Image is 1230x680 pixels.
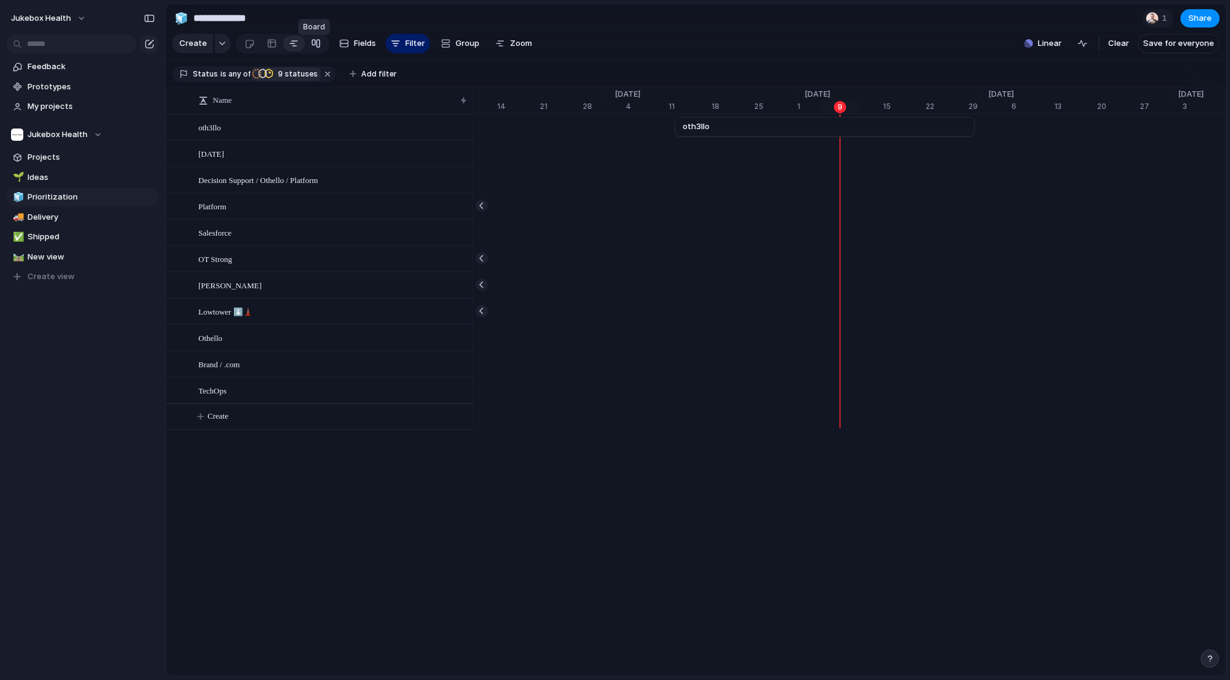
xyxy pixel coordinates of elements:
[13,210,21,224] div: 🚚
[1162,12,1171,24] span: 1
[28,61,155,73] span: Feedback
[6,267,159,286] button: Create view
[11,191,23,203] button: 🧊
[179,37,207,50] span: Create
[198,357,240,371] span: Br﻿and / .com
[342,65,404,83] button: Add filter
[361,69,397,80] span: Add filter
[711,101,754,112] div: 18
[6,208,159,226] a: 🚚Delivery
[6,188,159,206] a: 🧊Prioritization
[834,101,846,113] div: 9
[28,151,155,163] span: Projects
[583,101,607,112] div: 28
[456,37,479,50] span: Group
[174,10,188,26] div: 🧊
[11,231,23,243] button: ✅
[6,228,159,246] a: ✅Shipped
[840,101,883,112] div: 8
[6,58,159,76] a: Feedback
[6,9,92,28] button: Jukebox Health
[386,34,430,53] button: Filter
[6,97,159,116] a: My projects
[172,34,213,53] button: Create
[405,37,425,50] span: Filter
[198,252,232,266] span: OT Strong
[13,230,21,244] div: ✅
[435,34,486,53] button: Group
[683,121,710,133] span: oth3llo
[171,9,191,28] button: 🧊
[1019,34,1067,53] button: Linear
[626,101,669,112] div: 4
[6,78,159,96] a: Prototypes
[208,410,228,422] span: Create
[28,231,155,243] span: Shipped
[298,19,330,35] div: Board
[13,250,21,264] div: 🛤️
[198,120,221,134] span: oth3llo
[1038,37,1062,50] span: Linear
[1011,101,1054,112] div: 6
[683,118,967,136] a: oth3llo
[797,101,840,112] div: 1
[6,248,159,266] a: 🛤️New view
[198,304,253,318] span: Lowtower ⬇️🗼
[1171,88,1211,100] span: [DATE]
[1097,101,1140,112] div: 20
[13,170,21,184] div: 🌱
[1054,101,1097,112] div: 13
[252,67,320,81] button: 9 statuses
[11,171,23,184] button: 🌱
[969,101,981,112] div: 29
[28,171,155,184] span: Ideas
[198,278,261,292] span: [PERSON_NAME]
[28,271,75,283] span: Create view
[28,81,155,93] span: Prototypes
[193,69,218,80] span: Status
[220,69,227,80] span: is
[754,101,797,112] div: 25
[607,88,648,100] span: [DATE]
[218,67,253,81] button: isany of
[198,383,227,397] span: Tech﻿Ops
[883,101,926,112] div: 15
[198,331,222,345] span: Othello
[13,190,21,204] div: 🧊
[540,101,583,112] div: 21
[797,88,838,100] span: [DATE]
[1188,12,1212,24] span: Share
[1180,9,1220,28] button: Share
[1108,37,1129,50] span: Clear
[227,69,250,80] span: any of
[6,168,159,187] a: 🌱Ideas
[926,101,969,112] div: 22
[454,101,497,112] div: 7
[274,69,285,78] span: 9
[1183,101,1226,112] div: 3
[1140,101,1171,112] div: 27
[1138,34,1220,53] button: Save for everyone
[198,173,318,187] span: Decision Support / Othello / Platform
[198,146,224,160] span: [DATE]
[510,37,532,50] span: Zoom
[6,148,159,166] a: Projects
[6,125,159,144] button: Jukebox Health
[334,34,381,53] button: Fields
[28,191,155,203] span: Prioritization
[354,37,376,50] span: Fields
[669,101,711,112] div: 11
[981,88,1021,100] span: [DATE]
[28,100,155,113] span: My projects
[198,199,227,213] span: Platf﻿orm
[28,211,155,223] span: Delivery
[497,101,540,112] div: 14
[11,251,23,263] button: 🛤️
[274,69,318,80] span: statuses
[198,225,231,239] span: Salesforce
[490,34,537,53] button: Zoom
